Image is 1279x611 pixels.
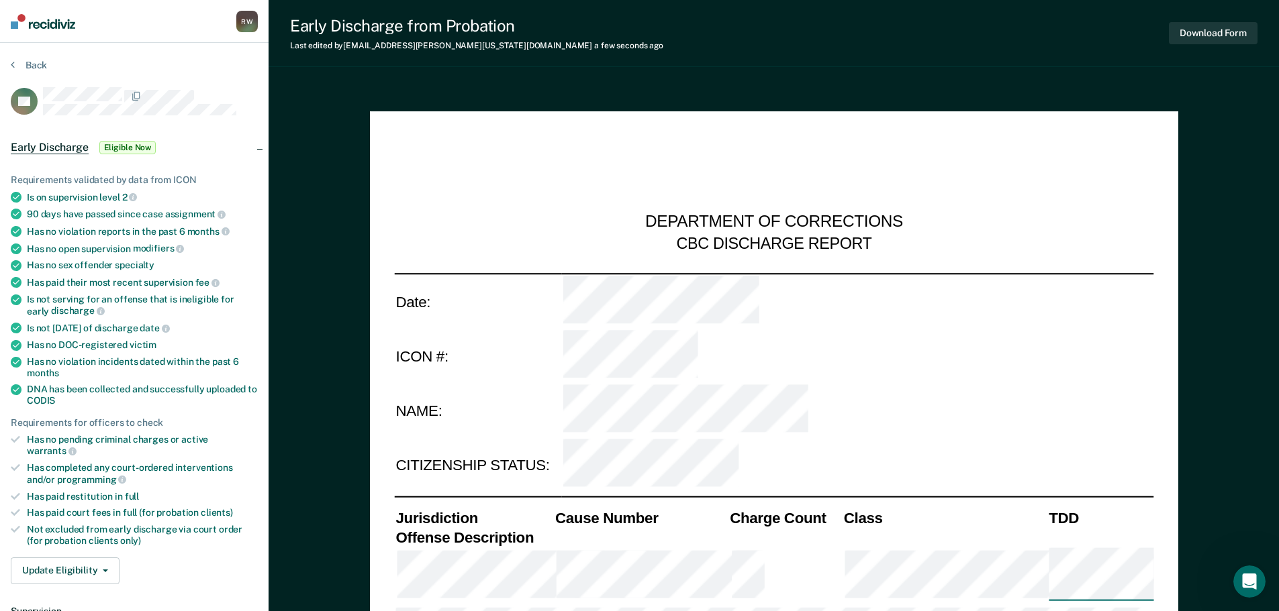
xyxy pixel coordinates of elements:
th: Jurisdiction [394,508,554,527]
div: DNA has been collected and successfully uploaded to [27,384,258,406]
div: Has no sex offender [27,260,258,271]
iframe: Intercom live chat [1233,565,1266,598]
th: TDD [1047,508,1153,527]
span: 2 [122,192,138,203]
div: Has no DOC-registered [27,339,258,351]
span: specialty [115,260,154,270]
div: Not excluded from early discharge via court order (for probation clients [27,524,258,547]
div: CBC DISCHARGE REPORT [676,233,871,254]
th: Charge Count [728,508,843,527]
div: Early Discharge from Probation [290,16,663,36]
span: months [187,226,230,237]
div: 90 days have passed since case [27,208,258,220]
td: Date: [394,273,561,329]
span: months [27,368,59,378]
div: Requirements for officers to check [11,417,258,429]
span: clients) [201,507,233,518]
div: Is on supervision level [27,191,258,203]
div: Has paid their most recent supervision [27,276,258,288]
div: Has paid court fees in full (for probation [27,507,258,518]
button: RW [236,11,258,32]
span: a few seconds ago [594,41,663,50]
span: Early Discharge [11,141,89,154]
span: date [140,323,169,333]
div: Has no open supervision [27,243,258,255]
div: DEPARTMENT OF CORRECTIONS [645,212,903,233]
td: CITIZENSHIP STATUS: [394,439,561,494]
td: NAME: [394,384,561,439]
span: only) [120,535,141,546]
th: Class [842,508,1047,527]
div: Has no violation incidents dated within the past 6 [27,356,258,379]
div: Has paid restitution in [27,491,258,502]
span: discharge [51,305,105,316]
div: Has no violation reports in the past 6 [27,225,258,237]
span: modifiers [133,243,185,254]
td: ICON #: [394,329,561,384]
th: Cause Number [553,508,728,527]
div: Last edited by [EMAIL_ADDRESS][PERSON_NAME][US_STATE][DOMAIN_NAME] [290,41,663,50]
span: programming [57,474,126,485]
span: CODIS [27,395,55,406]
span: fee [195,277,220,288]
div: Is not [DATE] of discharge [27,322,258,334]
div: R W [236,11,258,32]
span: Eligible Now [99,141,156,154]
button: Download Form [1169,22,1258,44]
th: Offense Description [394,527,554,547]
span: assignment [165,209,226,219]
button: Update Eligibility [11,557,120,584]
span: victim [130,339,156,350]
div: Is not serving for an offense that is ineligible for early [27,294,258,317]
div: Requirements validated by data from ICON [11,174,258,186]
div: Has completed any court-ordered interventions and/or [27,462,258,485]
button: Back [11,59,47,71]
div: Has no pending criminal charges or active [27,434,258,457]
span: full [125,491,139,502]
span: warrants [27,445,77,456]
img: Recidiviz [11,14,75,29]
